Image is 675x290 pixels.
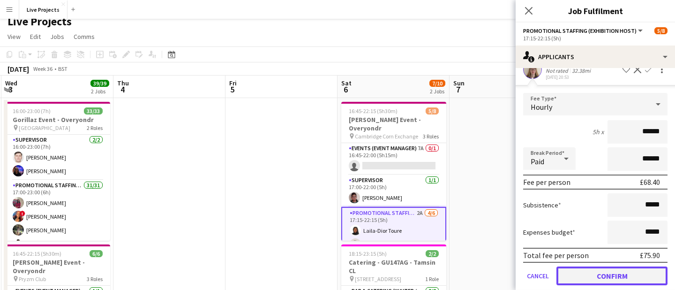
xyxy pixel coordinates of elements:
[430,88,445,95] div: 2 Jobs
[50,32,64,41] span: Jobs
[31,65,54,72] span: Week 36
[5,79,17,87] span: Wed
[516,46,675,68] div: Applicants
[523,177,570,187] div: Fee per person
[341,175,446,207] app-card-role: Supervisor1/117:00-22:00 (5h)[PERSON_NAME]
[340,84,352,95] span: 6
[87,275,103,282] span: 3 Roles
[592,128,604,136] div: 5h x
[341,102,446,241] app-job-card: 16:45-22:15 (5h30m)5/8[PERSON_NAME] Event - Overyondr Cambridge Corn Exchange3 RolesEvents (Event...
[546,67,570,74] div: Not rated
[426,107,439,114] span: 5/8
[523,201,561,209] label: Subsistence
[13,107,51,114] span: 16:00-23:00 (7h)
[341,143,446,175] app-card-role: Events (Event Manager)7A0/116:45-22:00 (5h15m)
[87,124,103,131] span: 2 Roles
[523,267,553,285] button: Cancel
[58,65,67,72] div: BST
[7,15,72,29] h1: Live Projects
[70,31,98,43] a: Comms
[228,84,237,95] span: 5
[531,102,552,112] span: Hourly
[341,115,446,132] h3: [PERSON_NAME] Event - Overyondr
[74,32,95,41] span: Comms
[429,80,445,87] span: 7/10
[425,275,439,282] span: 1 Role
[7,32,21,41] span: View
[7,64,29,74] div: [DATE]
[523,27,637,34] span: Promotional Staffing (Exhibition Host)
[355,133,418,140] span: Cambridge Corn Exchange
[523,251,589,260] div: Total fee per person
[5,115,110,124] h3: Gorillaz Event - Overyondr
[19,275,46,282] span: Pryzm Club
[91,88,109,95] div: 2 Jobs
[13,250,61,257] span: 16:45-22:15 (5h30m)
[423,133,439,140] span: 3 Roles
[523,228,575,237] label: Expenses budget
[570,67,592,74] div: 32.38mi
[341,79,352,87] span: Sat
[19,124,70,131] span: [GEOGRAPHIC_DATA]
[19,0,67,19] button: Live Projects
[556,267,667,285] button: Confirm
[640,251,660,260] div: £75.90
[453,79,465,87] span: Sun
[516,5,675,17] h3: Job Fulfilment
[341,258,446,275] h3: Catering - GU147AG - Tamsin CL
[654,27,667,34] span: 5/8
[46,31,68,43] a: Jobs
[452,84,465,95] span: 7
[349,107,397,114] span: 16:45-22:15 (5h30m)
[26,31,45,43] a: Edit
[4,31,24,43] a: View
[229,79,237,87] span: Fri
[531,157,544,166] span: Paid
[349,250,387,257] span: 18:15-23:15 (5h)
[84,107,103,114] span: 33/33
[523,27,644,34] button: Promotional Staffing (Exhibition Host)
[426,250,439,257] span: 2/2
[116,84,129,95] span: 4
[5,102,110,241] app-job-card: 16:00-23:00 (7h)33/33Gorillaz Event - Overyondr [GEOGRAPHIC_DATA]2 RolesSupervisor2/216:00-23:00 ...
[523,35,667,42] div: 17:15-22:15 (5h)
[355,275,401,282] span: [STREET_ADDRESS]
[546,74,595,80] div: [DATE] 20:53
[117,79,129,87] span: Thu
[30,32,41,41] span: Edit
[90,80,109,87] span: 39/39
[20,211,25,216] span: !
[640,177,660,187] div: £68.40
[5,135,110,180] app-card-role: Supervisor2/216:00-23:00 (7h)[PERSON_NAME][PERSON_NAME]
[5,258,110,275] h3: [PERSON_NAME] Event - Overyondr
[90,250,103,257] span: 6/6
